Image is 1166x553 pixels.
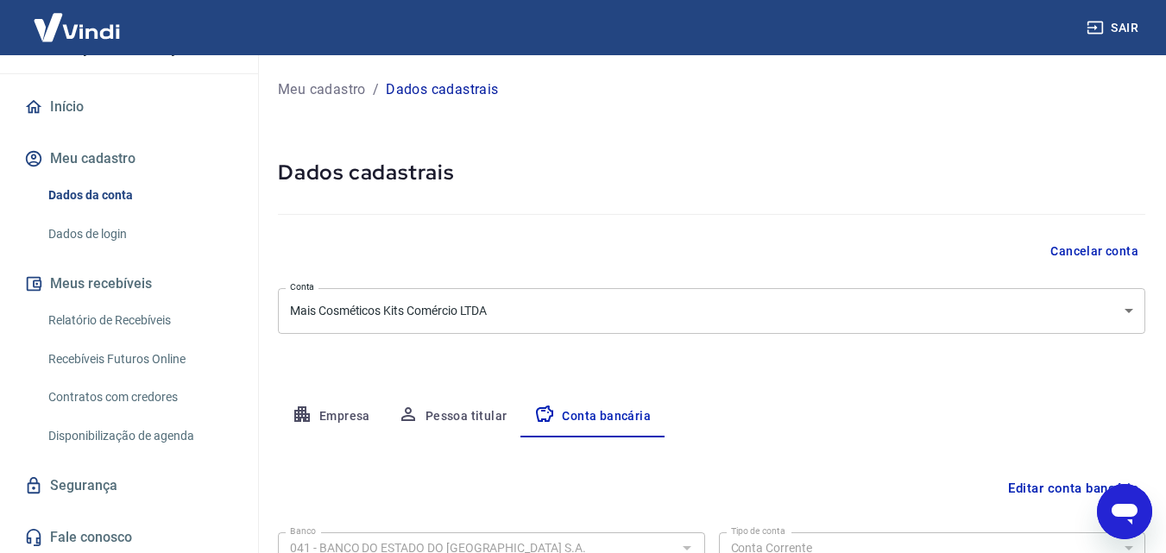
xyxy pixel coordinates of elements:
[278,159,1145,186] h5: Dados cadastrais
[731,525,785,537] label: Tipo de conta
[41,178,237,213] a: Dados da conta
[373,79,379,100] p: /
[1083,12,1145,44] button: Sair
[290,525,316,537] label: Banco
[1097,484,1152,539] iframe: Botão para abrir a janela de mensagens, conversa em andamento
[41,303,237,338] a: Relatório de Recebíveis
[520,396,665,437] button: Conta bancária
[384,396,521,437] button: Pessoa titular
[41,418,237,454] a: Disponibilização de agenda
[41,342,237,377] a: Recebíveis Futuros Online
[278,396,384,437] button: Empresa
[278,79,366,100] a: Meu cadastro
[21,467,237,505] a: Segurança
[41,217,237,252] a: Dados de login
[21,265,237,303] button: Meus recebíveis
[290,280,314,293] label: Conta
[278,288,1145,334] div: Mais Cosméticos Kits Comércio LTDA
[21,140,237,178] button: Meu cadastro
[1001,472,1145,505] button: Editar conta bancária
[21,1,133,53] img: Vindi
[386,79,498,100] p: Dados cadastrais
[21,88,237,126] a: Início
[1043,236,1145,267] button: Cancelar conta
[41,380,237,415] a: Contratos com credores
